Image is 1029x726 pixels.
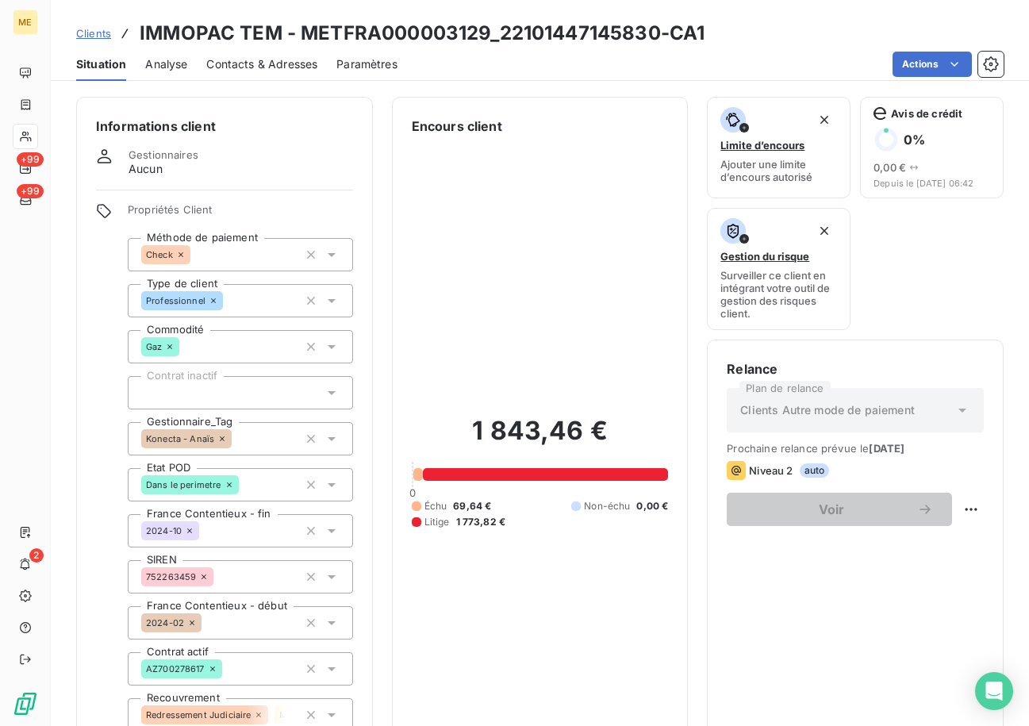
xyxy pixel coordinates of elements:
h6: Informations client [96,117,353,136]
span: 69,64 € [453,499,491,513]
span: MED - Courrier [279,710,344,720]
span: Limite d’encours [720,139,804,152]
a: Clients [76,25,111,41]
h6: 0 % [904,132,925,148]
span: Redressement Judiciaire [146,710,251,720]
span: Analyse [145,56,187,72]
input: Ajouter une valeur [213,570,226,584]
div: Open Intercom Messenger [975,672,1013,710]
input: Ajouter une valeur [239,478,251,492]
span: Échu [424,499,447,513]
span: +99 [17,184,44,198]
h6: Encours client [412,117,502,136]
span: 1 773,82 € [456,515,506,529]
input: Ajouter une valeur [190,248,203,262]
button: Voir [727,493,952,526]
span: Voir [746,503,917,516]
span: Contacts & Adresses [206,56,317,72]
span: +99 [17,152,44,167]
span: Check [146,250,173,259]
input: Ajouter une valeur [202,616,214,630]
img: Logo LeanPay [13,691,38,716]
input: Ajouter une valeur [141,386,154,400]
span: Konecta - Anaïs [146,434,214,444]
h3: IMMOPAC TEM - METFRA000003129_22101447145830-CA1 [140,19,705,48]
span: Gestion du risque [720,250,809,263]
span: [DATE] [869,442,904,455]
span: auto [800,463,830,478]
span: 0 [409,486,416,499]
div: ME [13,10,38,35]
span: Gaz [146,342,162,351]
span: Professionnel [146,296,205,305]
span: Prochaine relance prévue le [727,442,984,455]
span: Situation [76,56,126,72]
span: Clients [76,27,111,40]
span: Clients Autre mode de paiement [740,402,915,418]
button: Limite d’encoursAjouter une limite d’encours autorisé [707,97,850,198]
span: Aucun [129,161,163,177]
span: Niveau 2 [749,464,793,477]
span: 2 [29,548,44,563]
span: Surveiller ce client en intégrant votre outil de gestion des risques client. [720,269,837,320]
span: 2024-02 [146,618,184,628]
span: 752263459 [146,572,196,582]
input: Ajouter une valeur [222,662,235,676]
span: 2024-10 [146,526,182,536]
span: Propriétés Client [128,203,353,225]
h2: 1 843,46 € [412,415,669,463]
span: AZ700278617 [146,664,205,674]
input: Ajouter une valeur [286,708,298,722]
span: Ajouter une limite d’encours autorisé [720,158,837,183]
input: Ajouter une valeur [199,524,212,538]
span: Non-échu [584,499,630,513]
span: Dans le perimetre [146,480,221,490]
span: Paramètres [336,56,397,72]
button: Actions [893,52,972,77]
input: Ajouter une valeur [179,340,192,354]
span: 0,00 € [636,499,668,513]
button: Gestion du risqueSurveiller ce client en intégrant votre outil de gestion des risques client. [707,208,850,330]
span: 0,00 € [873,161,906,174]
span: Depuis le [DATE] 06:42 [873,179,990,188]
input: Ajouter une valeur [232,432,244,446]
input: Ajouter une valeur [223,294,236,308]
span: Gestionnaires [129,148,198,161]
span: Litige [424,515,450,529]
h6: Relance [727,359,984,378]
span: Avis de crédit [891,107,962,120]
